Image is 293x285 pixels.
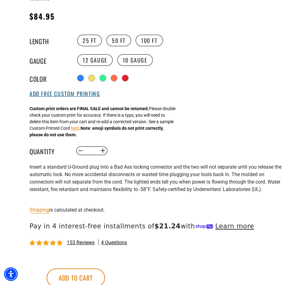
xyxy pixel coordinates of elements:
[30,91,100,97] button: Add Free Custom Printing
[101,239,127,246] span: 4 questions
[30,36,61,44] legend: Length
[30,207,49,213] a: Shipping
[30,106,149,111] strong: Custom print orders are FINAL SALE and cannot be returned.
[71,125,79,132] button: here
[4,267,18,281] div: Accessibility Menu
[30,240,64,246] span: 4.87 stars
[30,11,55,22] span: $84.95
[30,163,288,201] div: I
[30,126,163,137] strong: Note: emoji symbols do not print correctly, please do not use them.
[135,35,163,46] label: 100 FT
[30,56,61,64] legend: Gauge
[30,105,176,138] div: Please double check your custom print for accuracy. If there is a typo, you will need to delete t...
[67,240,94,245] span: 153 reviews
[77,35,102,46] label: 25 FT
[77,54,113,66] label: 12 Gauge
[117,54,153,66] label: 10 Gauge
[106,35,131,46] label: 50 FT
[30,74,61,82] legend: Color
[30,164,282,192] span: nsert a standard U-Ground plug into a Bad Ass locking connector and the two will not separate unt...
[30,147,61,155] label: Quantity
[30,206,288,214] div: is calculated at checkout.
